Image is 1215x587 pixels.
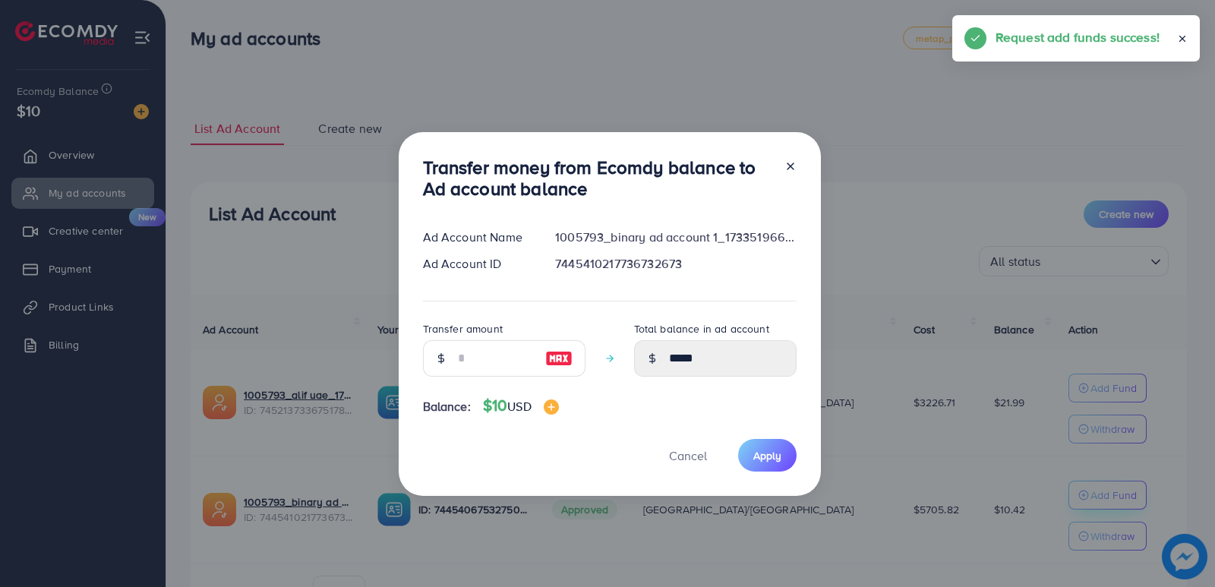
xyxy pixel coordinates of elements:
span: Apply [753,448,781,463]
span: Cancel [669,447,707,464]
label: Total balance in ad account [634,321,769,336]
h4: $10 [483,396,559,415]
div: 1005793_binary ad account 1_1733519668386 [543,229,808,246]
div: Ad Account ID [411,255,544,273]
div: 7445410217736732673 [543,255,808,273]
h5: Request add funds success! [996,27,1160,47]
img: image [545,349,573,368]
button: Apply [738,439,797,472]
img: image [544,399,559,415]
h3: Transfer money from Ecomdy balance to Ad account balance [423,156,772,200]
label: Transfer amount [423,321,503,336]
span: Balance: [423,398,471,415]
span: USD [507,398,531,415]
button: Cancel [650,439,726,472]
div: Ad Account Name [411,229,544,246]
